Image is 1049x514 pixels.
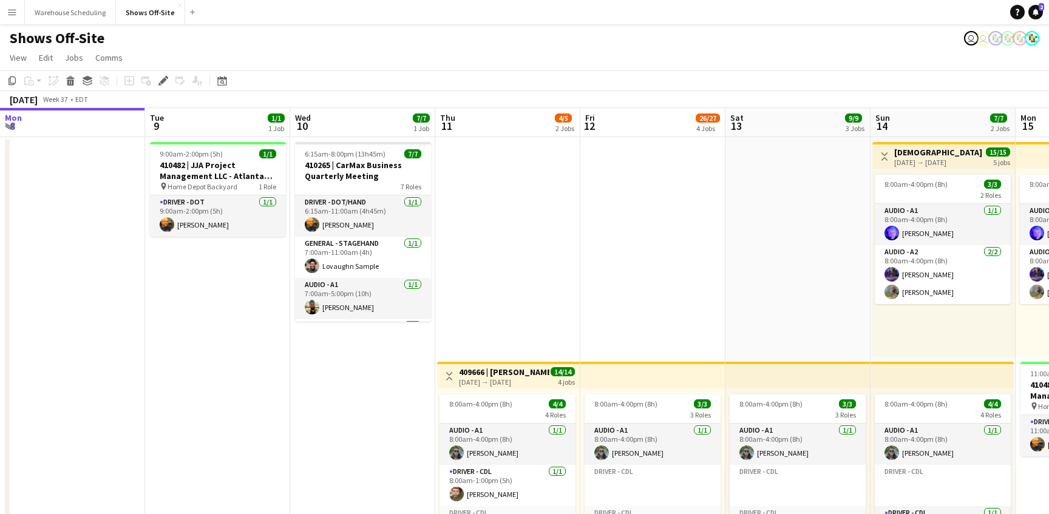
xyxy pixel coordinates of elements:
app-card-role: Driver - DOT/Hand1/16:15am-11:00am (4h45m)[PERSON_NAME] [295,195,431,237]
div: [DATE] → [DATE] [459,377,549,387]
span: Edit [39,52,53,63]
h3: 410265 | CarMax Business Quarterly Meeting [295,160,431,181]
span: 11 [438,119,455,133]
span: 4 Roles [545,410,566,419]
app-user-avatar: Sara Hobbs [964,31,979,46]
span: 3/3 [839,399,856,408]
span: Tue [150,112,164,123]
app-card-role: Audio - A11/18:00am-4:00pm (8h)[PERSON_NAME] [875,204,1011,245]
span: 8:00am-4:00pm (8h) [449,399,512,408]
span: 15 [1019,119,1036,133]
span: 7/7 [404,149,421,158]
span: 7 Roles [401,182,421,191]
app-card-role: Video - TD/ Show Caller1/1 [295,319,431,360]
app-card-role-placeholder: Driver - CDL [730,465,866,506]
span: 6:15am-8:00pm (13h45m) [305,149,385,158]
span: 4/5 [555,113,572,123]
span: 9/9 [845,113,862,123]
app-card-role-placeholder: Driver - CDL [875,465,1011,506]
div: 2 Jobs [555,124,574,133]
span: View [10,52,27,63]
app-card-role: Audio - A11/18:00am-4:00pm (8h)[PERSON_NAME] [730,424,866,465]
span: Mon [5,112,22,123]
span: 14 [874,119,890,133]
span: 4/4 [549,399,566,408]
span: Fri [585,112,595,123]
span: 15/15 [986,147,1010,157]
span: 2 Roles [980,191,1001,200]
span: 13 [728,119,744,133]
app-user-avatar: Labor Coordinator [1025,31,1039,46]
div: 4 Jobs [696,124,719,133]
span: 1/1 [259,149,276,158]
span: 14/14 [551,367,575,376]
app-card-role: Driver - CDL1/18:00am-1:00pm (5h)[PERSON_NAME] [440,465,575,506]
app-card-role: Audio - A22/28:00am-4:00pm (8h)[PERSON_NAME][PERSON_NAME] [875,245,1011,304]
div: 5 jobs [993,157,1010,167]
div: 3 Jobs [846,124,864,133]
span: 12 [583,119,595,133]
app-card-role: Driver - DOT1/19:00am-2:00pm (5h)[PERSON_NAME] [150,195,286,237]
span: 8:00am-4:00pm (8h) [739,399,803,408]
span: 3 Roles [835,410,856,419]
app-job-card: 8:00am-4:00pm (8h)3/32 RolesAudio - A11/18:00am-4:00pm (8h)[PERSON_NAME]Audio - A22/28:00am-4:00p... [875,175,1011,304]
span: 3/3 [984,180,1001,189]
span: 9 [148,119,164,133]
app-user-avatar: Labor Coordinator [1013,31,1027,46]
app-card-role: Audio - A11/18:00am-4:00pm (8h)[PERSON_NAME] [440,424,575,465]
span: Jobs [65,52,83,63]
div: 1 Job [268,124,284,133]
a: Comms [90,50,127,66]
h3: [DEMOGRAPHIC_DATA] Purse [PERSON_NAME] -- 409866 [894,147,985,158]
span: Week 37 [40,95,70,104]
button: Shows Off-Site [116,1,185,24]
app-job-card: 9:00am-2:00pm (5h)1/1410482 | JJA Project Management LLC - Atlanta Food & Wine Festival - Home De... [150,142,286,237]
span: 8:00am-4:00pm (8h) [884,399,948,408]
span: 7/7 [413,113,430,123]
span: 8:00am-4:00pm (8h) [884,180,948,189]
span: Sun [875,112,890,123]
h3: 409666 | [PERSON_NAME] Event [459,367,549,377]
app-card-role: Audio - A11/18:00am-4:00pm (8h)[PERSON_NAME] [875,424,1011,465]
a: 2 [1028,5,1043,19]
app-user-avatar: Labor Coordinator [1000,31,1015,46]
app-card-role: Audio - A11/17:00am-5:00pm (10h)[PERSON_NAME] [295,278,431,319]
span: 3/3 [694,399,711,408]
span: 10 [293,119,311,133]
span: Thu [440,112,455,123]
div: 2 Jobs [991,124,1010,133]
a: Edit [34,50,58,66]
app-card-role: Audio - A11/18:00am-4:00pm (8h)[PERSON_NAME] [585,424,721,465]
app-job-card: 6:15am-8:00pm (13h45m)7/7410265 | CarMax Business Quarterly Meeting7 RolesDriver - DOT/Hand1/16:1... [295,142,431,322]
h1: Shows Off-Site [10,29,104,47]
span: 4/4 [984,399,1001,408]
span: 1/1 [268,113,285,123]
a: Jobs [60,50,88,66]
div: EDT [75,95,88,104]
div: 1 Job [413,124,429,133]
span: Sat [730,112,744,123]
span: Mon [1020,112,1036,123]
app-user-avatar: Labor Coordinator [988,31,1003,46]
span: 26/27 [696,113,720,123]
span: Comms [95,52,123,63]
span: 4 Roles [980,410,1001,419]
a: View [5,50,32,66]
span: Wed [295,112,311,123]
app-card-role: General - Stagehand1/17:00am-11:00am (4h)Lovaughn Sample [295,237,431,278]
span: 7/7 [990,113,1007,123]
div: [DATE] → [DATE] [894,158,985,167]
span: 2 [1039,3,1044,11]
span: 8:00am-4:00pm (8h) [594,399,657,408]
h3: 410482 | JJA Project Management LLC - Atlanta Food & Wine Festival - Home Depot Backyard - Deliver [150,160,286,181]
app-user-avatar: Toryn Tamborello [976,31,991,46]
span: 8 [3,119,22,133]
button: Warehouse Scheduling [25,1,116,24]
span: 9:00am-2:00pm (5h) [160,149,223,158]
span: Home Depot Backyard [168,182,237,191]
span: 3 Roles [690,410,711,419]
span: 1 Role [259,182,276,191]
